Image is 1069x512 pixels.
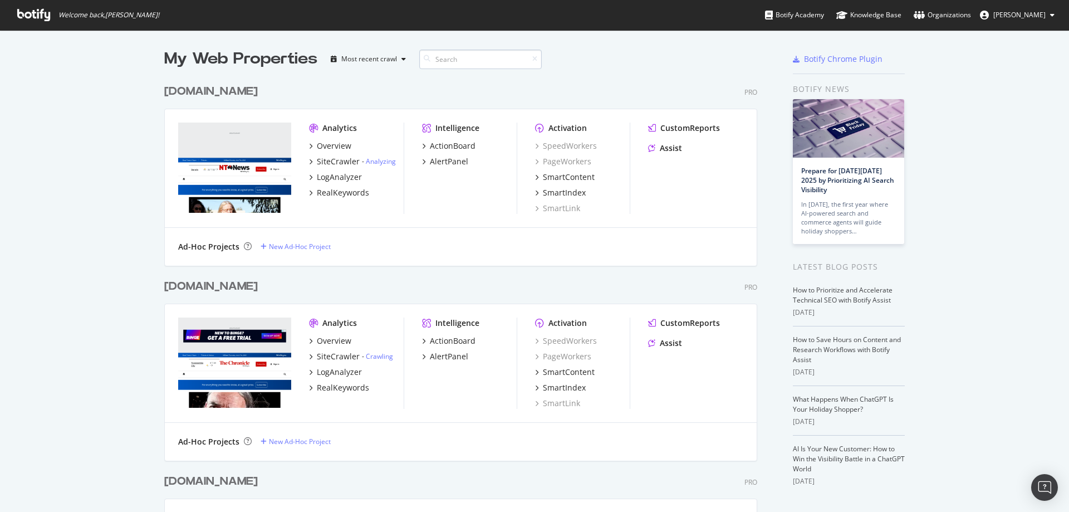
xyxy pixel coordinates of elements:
div: Assist [660,338,682,349]
div: Botify news [793,83,905,95]
a: PageWorkers [535,156,591,167]
a: Assist [648,338,682,349]
a: SpeedWorkers [535,335,597,347]
a: PageWorkers [535,351,591,362]
div: Analytics [322,123,357,134]
a: RealKeywords [309,187,369,198]
div: SmartContent [543,172,595,183]
a: Assist [648,143,682,154]
div: AlertPanel [430,156,468,167]
a: How to Prioritize and Accelerate Technical SEO with Botify Assist [793,285,893,305]
div: [DATE] [793,367,905,377]
a: SpeedWorkers [535,140,597,152]
div: Botify Chrome Plugin [804,53,882,65]
div: Knowledge Base [836,9,901,21]
div: Assist [660,143,682,154]
div: Activation [548,318,587,329]
div: Ad-Hoc Projects [178,436,239,447]
div: ActionBoard [430,140,475,152]
img: Prepare for Black Friday 2025 by Prioritizing AI Search Visibility [793,99,904,158]
a: AI Is Your New Customer: How to Win the Visibility Battle in a ChatGPT World [793,444,905,474]
div: [DATE] [793,417,905,427]
div: [DATE] [793,476,905,486]
a: LogAnalyzer [309,172,362,183]
span: Welcome back, [PERSON_NAME] ! [58,11,159,19]
a: CustomReports [648,123,720,134]
div: Intelligence [435,318,479,329]
a: ActionBoard [422,140,475,152]
div: Ad-Hoc Projects [178,241,239,252]
a: SmartLink [535,203,580,214]
div: SmartIndex [543,382,586,393]
a: AlertPanel [422,351,468,362]
div: ActionBoard [430,335,475,347]
a: AlertPanel [422,156,468,167]
button: [PERSON_NAME] [971,6,1063,24]
div: - [362,157,396,166]
a: Analyzing [366,157,396,166]
a: How to Save Hours on Content and Research Workflows with Botify Assist [793,335,901,364]
div: Latest Blog Posts [793,261,905,273]
div: CustomReports [660,318,720,329]
div: Activation [548,123,587,134]
button: Most recent crawl [326,50,410,68]
div: RealKeywords [317,382,369,393]
span: Thomas Ashworth [993,10,1046,19]
a: SmartLink [535,398,580,409]
a: SmartContent [535,367,595,378]
a: Botify Chrome Plugin [793,53,882,65]
div: Pro [744,477,757,487]
div: [DOMAIN_NAME] [164,279,258,295]
div: Pro [744,87,757,97]
a: SmartIndex [535,382,586,393]
div: [DATE] [793,308,905,318]
a: [DOMAIN_NAME] [164,279,262,295]
a: CustomReports [648,318,720,329]
div: LogAnalyzer [317,367,362,378]
div: Open Intercom Messenger [1031,474,1058,501]
div: My Web Properties [164,48,317,70]
a: What Happens When ChatGPT Is Your Holiday Shopper? [793,394,894,414]
div: Overview [317,140,351,152]
input: Search [419,50,542,69]
div: New Ad-Hoc Project [269,242,331,251]
div: CustomReports [660,123,720,134]
img: www.thechronicle.com.au [178,318,291,408]
div: RealKeywords [317,187,369,198]
a: New Ad-Hoc Project [261,242,331,251]
a: [DOMAIN_NAME] [164,474,262,490]
a: Overview [309,335,351,347]
a: RealKeywords [309,382,369,393]
a: SiteCrawler- Analyzing [309,156,396,167]
div: SiteCrawler [317,156,360,167]
img: www.ntnews.com.au [178,123,291,213]
div: AlertPanel [430,351,468,362]
a: LogAnalyzer [309,367,362,378]
div: Overview [317,335,351,347]
a: [DOMAIN_NAME] [164,84,262,100]
div: SmartContent [543,367,595,378]
a: ActionBoard [422,335,475,347]
div: Botify Academy [765,9,824,21]
div: Pro [744,282,757,292]
div: Intelligence [435,123,479,134]
a: SmartContent [535,172,595,183]
a: Prepare for [DATE][DATE] 2025 by Prioritizing AI Search Visibility [801,166,894,194]
div: SiteCrawler [317,351,360,362]
a: Crawling [366,352,393,361]
div: Organizations [914,9,971,21]
div: Analytics [322,318,357,329]
a: SmartIndex [535,187,586,198]
div: SmartIndex [543,187,586,198]
div: In [DATE], the first year where AI-powered search and commerce agents will guide holiday shoppers… [801,200,896,236]
a: New Ad-Hoc Project [261,437,331,446]
a: Overview [309,140,351,152]
div: [DOMAIN_NAME] [164,84,258,100]
a: SiteCrawler- Crawling [309,351,393,362]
